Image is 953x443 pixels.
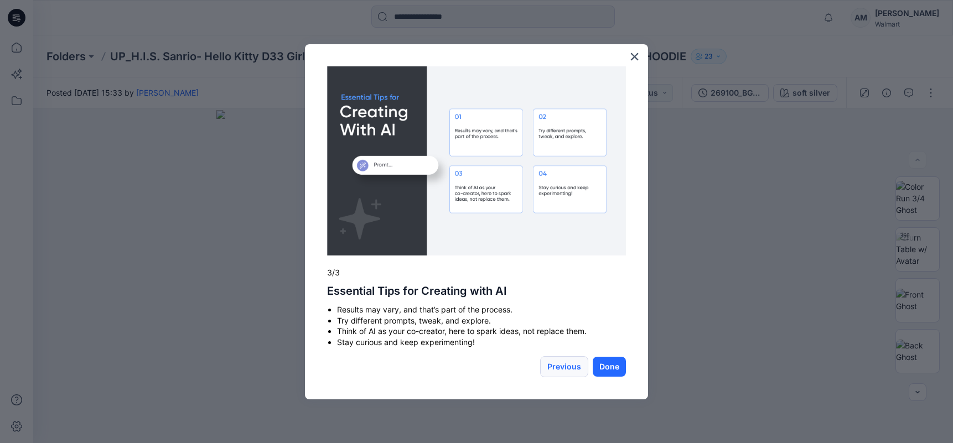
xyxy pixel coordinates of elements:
li: Try different prompts, tweak, and explore. [337,315,626,326]
h2: Essential Tips for Creating with AI [327,284,626,298]
p: 3/3 [327,267,626,278]
li: Think of AI as your co-creator, here to spark ideas, not replace them. [337,326,626,337]
li: Results may vary, and that’s part of the process. [337,304,626,315]
button: Close [629,48,640,65]
button: Previous [540,356,588,377]
li: Stay curious and keep experimenting! [337,337,626,348]
button: Done [593,357,626,377]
